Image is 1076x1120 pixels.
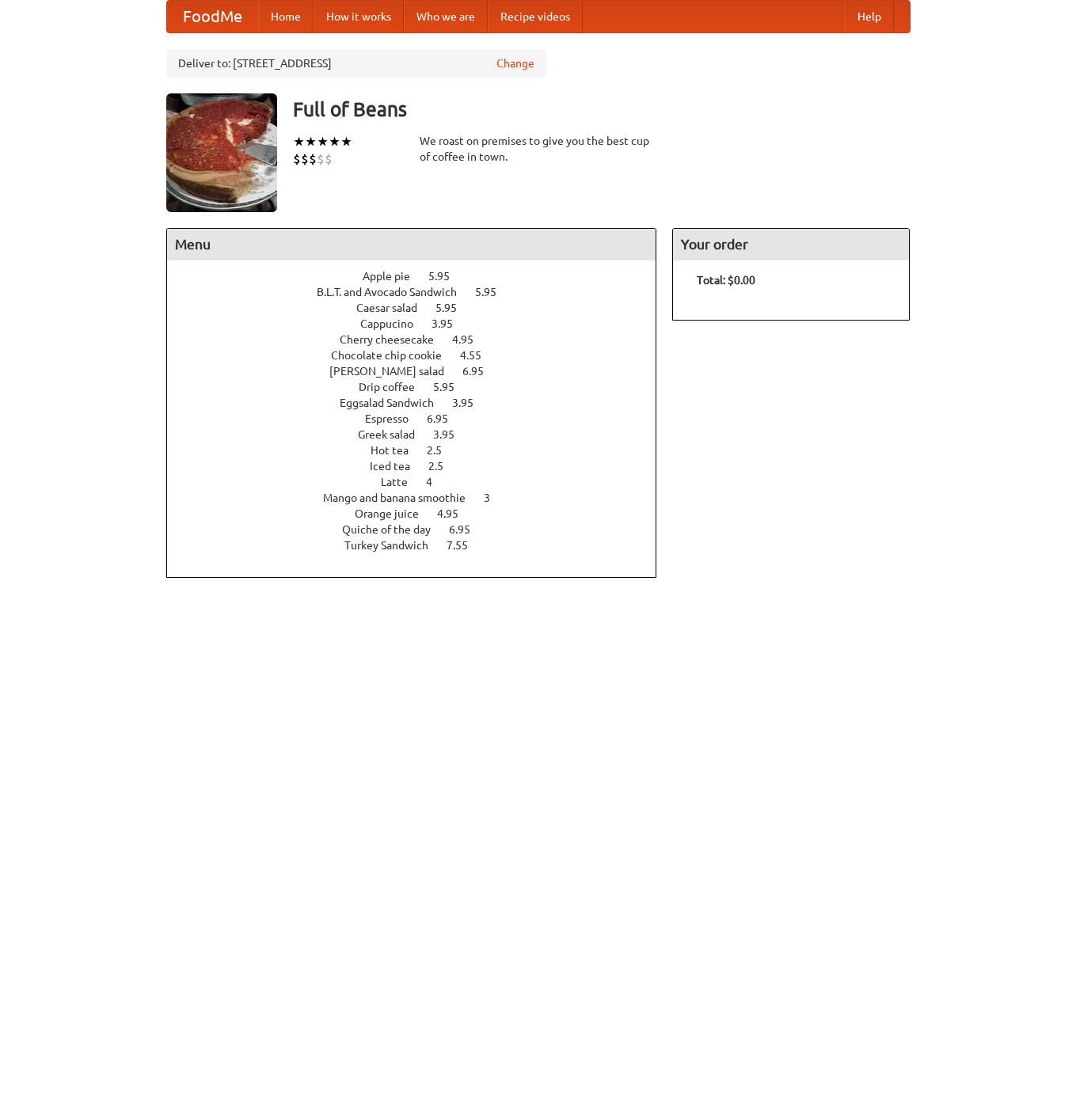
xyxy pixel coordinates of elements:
a: Orange juice 4.95 [355,507,488,520]
a: Help [845,1,894,32]
span: Eggsalad Sandwich [340,397,450,409]
span: B.L.T. and Avocado Sandwich [317,286,473,298]
span: 6.95 [462,365,500,378]
a: Latte 4 [381,476,462,488]
span: 3 [484,492,506,504]
span: 2.5 [427,444,458,457]
a: Change [496,55,534,71]
span: 4.95 [437,507,474,520]
li: ★ [293,133,305,150]
span: 7.55 [447,539,484,552]
a: Home [258,1,314,32]
span: Mango and banana smoothie [323,492,481,504]
a: FoodMe [167,1,258,32]
span: 5.95 [428,270,466,283]
li: $ [293,150,301,168]
span: Cappucino [360,317,429,330]
a: Caesar salad 5.95 [356,302,486,314]
li: ★ [329,133,340,150]
span: Hot tea [371,444,424,457]
span: 3.95 [452,397,489,409]
a: Drip coffee 5.95 [359,381,484,393]
span: 5.95 [475,286,512,298]
a: [PERSON_NAME] salad 6.95 [329,365,513,378]
a: Turkey Sandwich 7.55 [344,539,497,552]
span: Chocolate chip cookie [331,349,458,362]
a: Cherry cheesecake 4.95 [340,333,503,346]
span: 2.5 [428,460,459,473]
span: [PERSON_NAME] salad [329,365,460,378]
a: Apple pie 5.95 [363,270,479,283]
h3: Full of Beans [293,93,911,125]
span: 4 [426,476,448,488]
span: 5.95 [435,302,473,314]
span: Orange juice [355,507,435,520]
a: Greek salad 3.95 [358,428,484,441]
a: Hot tea 2.5 [371,444,471,457]
a: Chocolate chip cookie 4.55 [331,349,511,362]
h4: Menu [167,229,656,260]
img: angular.jpg [166,93,277,212]
span: 6.95 [449,523,486,536]
a: Recipe videos [488,1,583,32]
li: $ [317,150,325,168]
span: 4.95 [452,333,489,346]
li: ★ [305,133,317,150]
span: 6.95 [427,412,464,425]
li: ★ [317,133,329,150]
span: Cherry cheesecake [340,333,450,346]
span: Drip coffee [359,381,431,393]
span: Apple pie [363,270,426,283]
span: 3.95 [433,428,470,441]
div: We roast on premises to give you the best cup of coffee in town. [420,133,657,165]
span: Turkey Sandwich [344,539,444,552]
h4: Your order [673,229,909,260]
span: Latte [381,476,424,488]
span: 4.55 [460,349,497,362]
div: Deliver to: [STREET_ADDRESS] [166,49,546,78]
span: 5.95 [433,381,470,393]
li: ★ [340,133,352,150]
a: B.L.T. and Avocado Sandwich 5.95 [317,286,526,298]
b: Total: $0.00 [697,274,755,287]
li: $ [309,150,317,168]
a: Who we are [404,1,488,32]
a: Quiche of the day 6.95 [342,523,500,536]
span: Espresso [365,412,424,425]
a: How it works [314,1,404,32]
span: 3.95 [432,317,469,330]
li: $ [301,150,309,168]
a: Iced tea 2.5 [370,460,473,473]
span: Caesar salad [356,302,433,314]
a: Eggsalad Sandwich 3.95 [340,397,503,409]
a: Cappucino 3.95 [360,317,482,330]
li: $ [325,150,333,168]
span: Quiche of the day [342,523,447,536]
span: Greek salad [358,428,431,441]
span: Iced tea [370,460,426,473]
a: Espresso 6.95 [365,412,477,425]
a: Mango and banana smoothie 3 [323,492,519,504]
